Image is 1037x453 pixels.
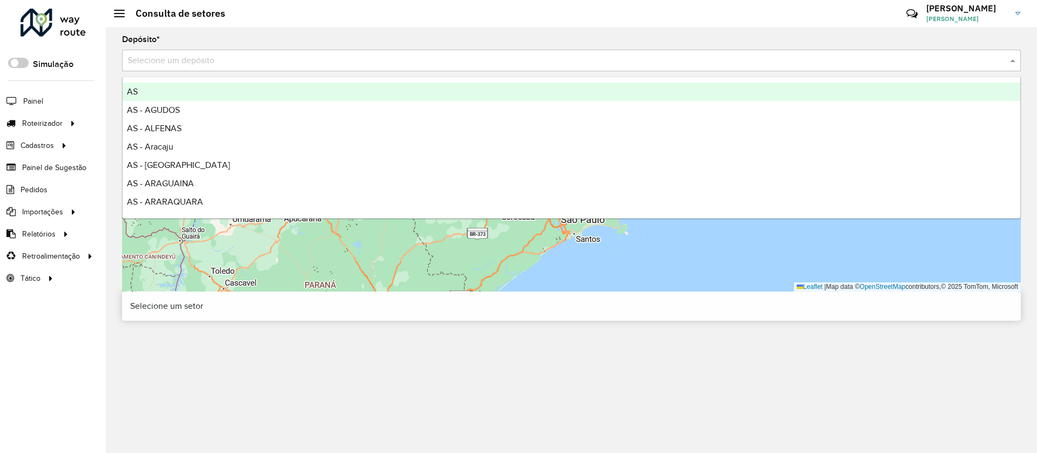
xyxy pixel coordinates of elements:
[22,118,63,129] span: Roteirizador
[127,197,203,206] span: AS - ARARAQUARA
[797,283,823,290] a: Leaflet
[900,2,924,25] a: Contato Rápido
[22,251,80,262] span: Retroalimentação
[21,184,48,195] span: Pedidos
[127,124,181,133] span: AS - ALFENAS
[824,283,826,290] span: |
[22,162,86,173] span: Painel de Sugestão
[21,273,41,284] span: Tático
[23,96,43,107] span: Painel
[33,58,73,71] label: Simulação
[127,87,138,96] span: AS
[22,228,56,240] span: Relatórios
[122,77,1021,219] ng-dropdown-panel: Options list
[127,160,230,170] span: AS - [GEOGRAPHIC_DATA]
[122,33,160,46] label: Depósito
[794,282,1021,292] div: Map data © contributors,© 2025 TomTom, Microsoft
[127,105,180,114] span: AS - AGUDOS
[125,8,225,19] h2: Consulta de setores
[22,206,63,218] span: Importações
[860,283,906,290] a: OpenStreetMap
[127,142,173,151] span: AS - Aracaju
[926,14,1007,24] span: [PERSON_NAME]
[122,292,1021,321] div: Selecione um setor
[127,179,194,188] span: AS - ARAGUAINA
[926,3,1007,13] h3: [PERSON_NAME]
[21,140,54,151] span: Cadastros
